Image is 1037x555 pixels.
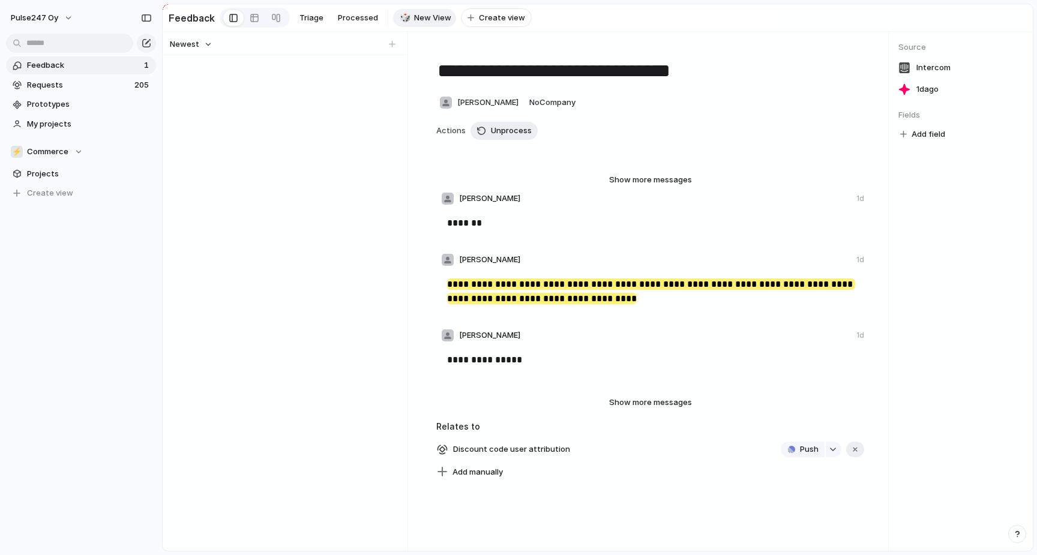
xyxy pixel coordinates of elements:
[609,174,692,186] span: Show more messages
[856,330,864,341] div: 1d
[27,168,152,180] span: Projects
[6,143,156,161] button: ⚡Commerce
[432,464,508,481] button: Add manually
[6,115,156,133] a: My projects
[333,9,383,27] a: Processed
[398,12,410,24] button: 🎲
[27,187,73,199] span: Create view
[170,38,199,50] span: Newest
[898,59,1023,76] a: Intercom
[781,442,825,457] button: Push
[916,62,951,74] span: Intercom
[6,76,156,94] a: Requests205
[6,95,156,113] a: Prototypes
[400,11,408,25] div: 🎲
[898,41,1023,53] span: Source
[27,79,131,91] span: Requests
[916,83,939,95] span: 1d ago
[169,11,215,25] h2: Feedback
[11,12,58,24] span: Pulse247 Oy
[338,12,378,24] span: Processed
[299,12,323,24] span: Triage
[11,146,23,158] div: ⚡
[5,8,79,28] button: Pulse247 Oy
[856,254,864,265] div: 1d
[459,329,520,341] span: [PERSON_NAME]
[800,443,819,455] span: Push
[449,441,574,458] span: Discount code user attribution
[6,165,156,183] a: Projects
[491,125,532,137] span: Unprocess
[479,12,525,24] span: Create view
[898,127,947,142] button: Add field
[436,93,522,112] button: [PERSON_NAME]
[912,128,945,140] span: Add field
[6,56,156,74] a: Feedback1
[856,193,864,204] div: 1d
[898,109,1023,121] span: Fields
[414,12,451,24] span: New View
[27,146,68,158] span: Commerce
[452,466,503,478] span: Add manually
[459,254,520,266] span: [PERSON_NAME]
[27,118,152,130] span: My projects
[609,397,692,409] span: Show more messages
[529,97,576,107] span: No Company
[579,395,723,410] button: Show more messages
[144,59,151,71] span: 1
[457,97,518,109] span: [PERSON_NAME]
[579,172,723,188] button: Show more messages
[393,9,456,27] a: 🎲New View
[6,184,156,202] button: Create view
[459,193,520,205] span: [PERSON_NAME]
[27,59,140,71] span: Feedback
[134,79,151,91] span: 205
[27,98,152,110] span: Prototypes
[461,8,532,28] button: Create view
[436,420,864,433] h3: Relates to
[168,37,214,52] button: Newest
[526,93,579,112] button: NoCompany
[436,125,466,137] span: Actions
[295,9,328,27] a: Triage
[470,122,538,140] button: Unprocess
